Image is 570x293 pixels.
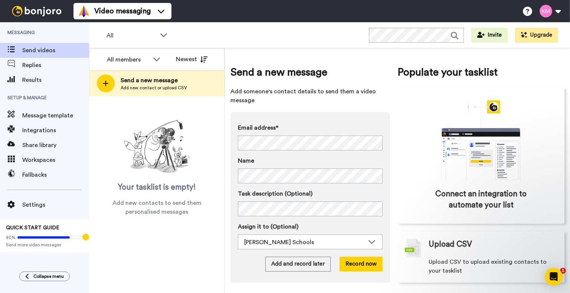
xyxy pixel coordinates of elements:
[238,189,383,198] label: Task description (Optional)
[6,234,16,240] span: 80%
[429,189,533,211] span: Connect an integration to automate your list
[33,273,64,279] span: Collapse menu
[22,156,89,164] span: Workspaces
[545,268,563,286] div: Open Intercom Messenger
[22,46,89,55] span: Send videos
[397,65,564,80] span: Populate your tasklist
[471,28,508,43] button: Invite
[238,156,254,165] span: Name
[107,55,149,64] div: All members
[94,6,151,16] span: Video messaging
[170,52,213,67] button: Newest
[19,272,70,281] button: Collapse menu
[82,234,89,240] div: Tooltip anchor
[120,117,194,176] img: ready-set-action.png
[265,257,331,272] button: Add and record later
[78,5,90,17] img: vm-color.svg
[6,242,83,248] span: Send more video messages
[429,257,557,275] span: Upload CSV to upload existing contacts to your tasklist
[118,182,196,193] span: Your tasklist is empty!
[100,199,213,216] span: Add new contacts to send them personalised messages
[238,123,383,132] label: Email address*
[340,257,383,272] button: Record now
[121,76,187,85] span: Send a new message
[121,85,187,91] span: Add new contact or upload CSV
[22,170,89,179] span: Fallbacks
[9,6,65,16] img: bj-logo-header-white.svg
[405,239,421,257] img: csv-grey.png
[244,238,364,247] div: [PERSON_NAME] Schools
[22,61,89,70] span: Replies
[22,141,89,150] span: Share library
[429,239,472,250] span: Upload CSV
[560,268,566,274] span: 1
[230,65,390,80] span: Send a new message
[230,87,390,105] span: Add someone's contact details to send them a video message
[107,31,156,40] span: All
[6,225,59,230] span: QUICK START GUIDE
[22,111,89,120] span: Message template
[22,126,89,135] span: Integrations
[515,28,558,43] button: Upgrade
[425,100,537,181] div: animation
[22,200,89,209] span: Settings
[238,222,383,231] label: Assign it to (Optional)
[22,76,89,84] span: Results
